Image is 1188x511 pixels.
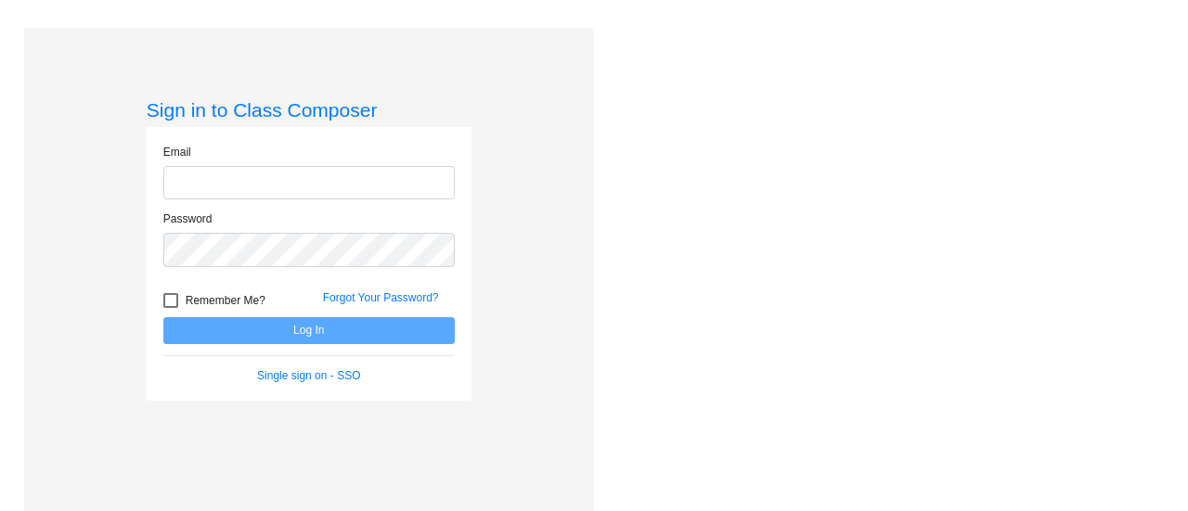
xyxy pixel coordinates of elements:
label: Password [163,211,213,227]
label: Email [163,144,191,160]
h3: Sign in to Class Composer [147,98,471,121]
a: Single sign on - SSO [257,369,360,382]
a: Forgot Your Password? [323,291,439,304]
button: Log In [163,317,455,344]
span: Remember Me? [186,289,265,312]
